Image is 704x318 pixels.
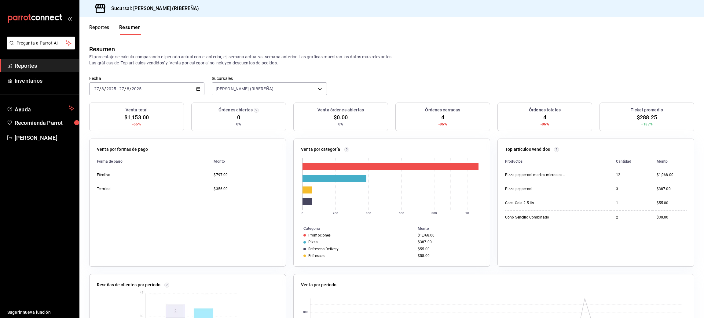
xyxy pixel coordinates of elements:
[425,107,460,113] h3: Órdenes cerradas
[366,211,371,215] text: 400
[216,86,273,92] span: [PERSON_NAME] (RIBEREÑA)
[441,113,444,121] span: 4
[543,113,546,121] span: 4
[616,215,647,220] div: 2
[294,225,415,232] th: Categoría
[237,113,240,121] span: 0
[104,86,106,91] span: /
[641,121,653,127] span: +137%
[465,211,469,215] text: 1K
[431,211,437,215] text: 800
[303,311,309,314] text: 800
[505,201,566,206] div: Coca Cola 2.5 lts
[94,86,99,91] input: --
[338,121,343,127] span: 0%
[132,121,141,127] span: -66%
[418,254,480,258] div: $55.00
[124,113,149,121] span: $1,153.00
[616,201,647,206] div: 1
[418,240,480,244] div: $387.00
[106,5,199,12] h3: Sucursal: [PERSON_NAME] (RIBEREÑA)
[308,240,318,244] div: Pizza
[124,86,126,91] span: /
[218,107,253,113] h3: Órdenes abiertas
[317,107,364,113] h3: Venta órdenes abiertas
[541,121,549,127] span: -86%
[67,16,72,21] button: open_drawer_menu
[657,215,687,220] div: $30.00
[15,62,74,70] span: Reportes
[505,146,550,153] p: Top artículos vendidos
[15,119,74,127] span: Recomienda Parrot
[505,186,566,192] div: Pizza pepperoni
[130,86,131,91] span: /
[308,247,339,251] div: Refrescos Delivery
[117,86,118,91] span: -
[657,186,687,192] div: $387.00
[15,134,74,142] span: [PERSON_NAME]
[126,107,148,113] h3: Venta total
[97,155,209,168] th: Forma de pago
[7,309,74,316] span: Sugerir nueva función
[505,155,611,168] th: Productos
[333,211,338,215] text: 200
[101,86,104,91] input: --
[418,233,480,237] div: $1,068.00
[438,121,447,127] span: -86%
[209,155,278,168] th: Monto
[302,211,303,215] text: 0
[308,233,331,237] div: Promociones
[616,186,647,192] div: 3
[89,24,109,35] button: Reportes
[89,24,141,35] div: navigation tabs
[212,76,327,81] label: Sucursales
[529,107,561,113] h3: Órdenes totales
[652,155,687,168] th: Monto
[505,215,566,220] div: Cono Sencillo Combinado
[415,225,490,232] th: Monto
[97,146,148,153] p: Venta por formas de pago
[4,44,75,51] a: Pregunta a Parrot AI
[616,172,647,178] div: 12
[399,211,404,215] text: 600
[214,172,278,178] div: $797.00
[97,282,160,288] p: Reseñas de clientes por periodo
[505,172,566,178] div: Pizza pepperoni martes-miercoles 89
[15,77,74,85] span: Inventarios
[89,54,694,66] p: El porcentaje se calcula comparando el período actual con el anterior, ej. semana actual vs. sema...
[637,113,657,121] span: $288.25
[97,186,158,192] div: Terminal
[97,172,158,178] div: Efectivo
[106,86,116,91] input: ----
[301,282,336,288] p: Venta por periodo
[418,247,480,251] div: $55.00
[89,45,115,54] div: Resumen
[334,113,348,121] span: $0.00
[127,86,130,91] input: --
[611,155,652,168] th: Cantidad
[131,86,142,91] input: ----
[657,201,687,206] div: $55.00
[89,76,204,81] label: Fecha
[99,86,101,91] span: /
[16,40,66,46] span: Pregunta a Parrot AI
[308,254,324,258] div: Refrescos
[301,146,340,153] p: Venta por categoría
[15,105,66,112] span: Ayuda
[631,107,663,113] h3: Ticket promedio
[214,186,278,192] div: $356.00
[7,37,75,49] button: Pregunta a Parrot AI
[657,172,687,178] div: $1,068.00
[236,121,241,127] span: 0%
[119,86,124,91] input: --
[119,24,141,35] button: Resumen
